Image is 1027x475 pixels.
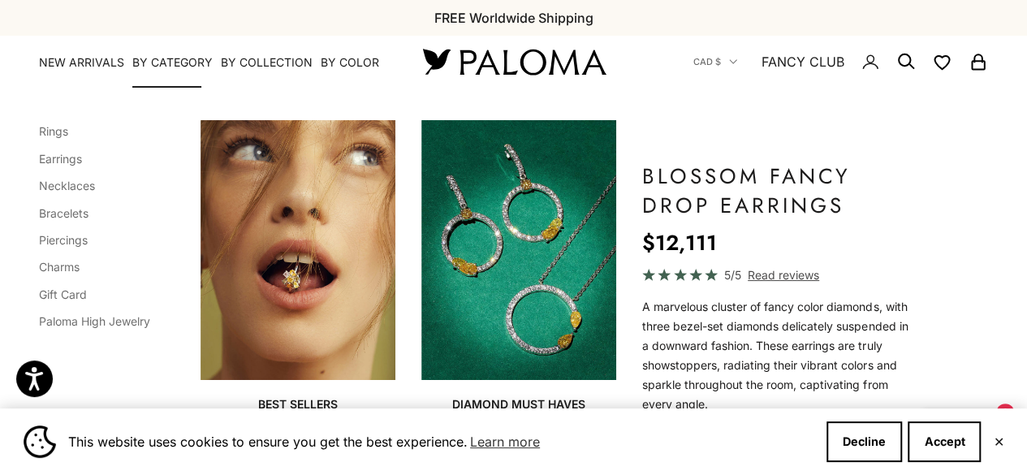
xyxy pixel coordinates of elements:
[39,54,384,71] nav: Primary navigation
[434,7,593,28] p: FREE Worldwide Shipping
[642,227,717,259] sale-price: $12,111
[724,266,741,284] span: 5/5
[993,437,1003,447] button: Close
[39,124,68,138] a: Rings
[321,54,379,71] summary: By Color
[132,54,213,71] summary: By Category
[693,54,737,69] button: CAD $
[826,421,902,462] button: Decline
[693,36,988,88] nav: Secondary navigation
[642,162,909,220] h1: Blossom Fancy Drop Earrings
[39,287,87,301] a: Gift Card
[39,152,82,166] a: Earrings
[39,179,95,192] a: Necklaces
[221,54,313,71] summary: By Collection
[762,51,844,72] a: FANCY CLUB
[421,120,616,436] a: Diamond Must HavesSHOP NOW
[39,314,150,328] a: Paloma High Jewelry
[642,266,909,284] a: 5/5 Read reviews
[39,206,88,220] a: Bracelets
[39,233,88,247] a: Piercings
[68,430,813,454] span: This website uses cookies to ensure you get the best experience.
[642,297,909,414] p: A marvelous cluster of fancy color diamonds, with three bezel-set diamonds delicately suspended i...
[258,396,338,412] p: Best Sellers
[39,54,124,71] a: NEW ARRIVALS
[24,425,56,458] img: Cookie banner
[908,421,981,462] button: Accept
[748,266,819,284] span: Read reviews
[468,430,542,454] a: Learn more
[693,54,721,69] span: CAD $
[201,120,395,436] a: Best SellersSHOP NOW
[39,260,80,274] a: Charms
[452,396,585,412] p: Diamond Must Haves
